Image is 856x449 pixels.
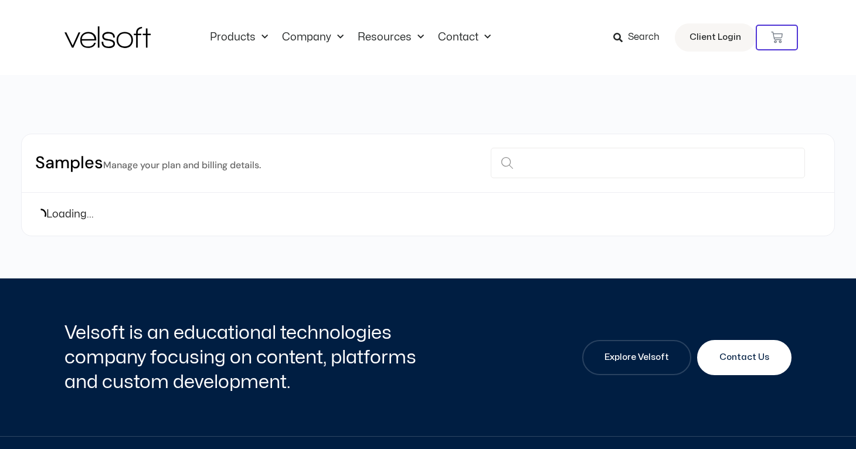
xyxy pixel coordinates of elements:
a: ResourcesMenu Toggle [351,31,431,44]
small: Manage your plan and billing details. [103,159,261,171]
span: Contact Us [719,351,769,365]
span: Client Login [689,30,741,45]
a: Search [613,28,668,47]
a: ContactMenu Toggle [431,31,498,44]
h2: Velsoft is an educational technologies company focusing on content, platforms and custom developm... [64,321,425,394]
a: Explore Velsoft [582,340,691,375]
span: Search [628,30,660,45]
img: Velsoft Training Materials [64,26,151,48]
a: Contact Us [697,340,792,375]
a: ProductsMenu Toggle [203,31,275,44]
nav: Menu [203,31,498,44]
a: CompanyMenu Toggle [275,31,351,44]
span: Explore Velsoft [604,351,669,365]
a: Client Login [675,23,756,52]
span: Loading... [46,206,94,222]
h2: Samples [35,152,261,175]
